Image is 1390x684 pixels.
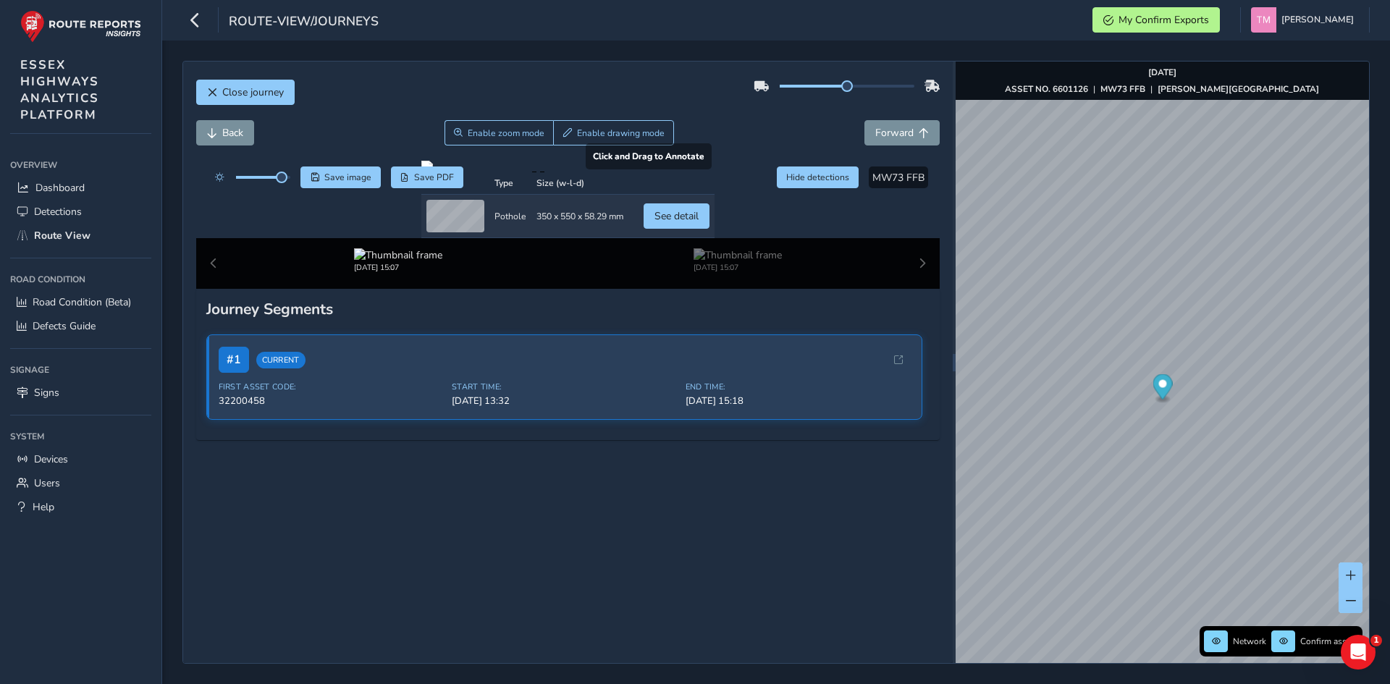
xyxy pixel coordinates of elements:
button: Hide detections [777,166,859,188]
span: MW73 FFB [872,171,924,185]
button: Forward [864,120,940,145]
div: | | [1005,83,1319,95]
span: Dashboard [35,181,85,195]
strong: ASSET NO. 6601126 [1005,83,1088,95]
td: Pothole [489,195,531,238]
span: Back [222,126,243,140]
span: 32200458 [219,394,444,408]
span: [DATE] 15:18 [686,394,911,408]
span: First Asset Code: [219,381,444,392]
img: diamond-layout [1251,7,1276,33]
span: See detail [654,209,699,223]
div: Road Condition [10,269,151,290]
span: # 1 [219,347,249,373]
img: Thumbnail frame [354,248,442,262]
div: Overview [10,154,151,176]
button: Zoom [445,120,554,145]
span: Road Condition (Beta) [33,295,131,309]
button: PDF [391,166,464,188]
strong: MW73 FFB [1100,83,1145,95]
span: Enable zoom mode [468,127,544,139]
span: End Time: [686,381,911,392]
a: Defects Guide [10,314,151,338]
a: Users [10,471,151,495]
span: route-view/journeys [229,12,379,33]
div: Map marker [1153,374,1172,404]
button: My Confirm Exports [1092,7,1220,33]
strong: [PERSON_NAME][GEOGRAPHIC_DATA] [1158,83,1319,95]
a: Devices [10,447,151,471]
button: Back [196,120,254,145]
span: Route View [34,229,90,242]
span: Enable drawing mode [577,127,665,139]
span: Signs [34,386,59,400]
span: Forward [875,126,914,140]
span: Close journey [222,85,284,99]
span: 1 [1370,635,1382,646]
a: Detections [10,200,151,224]
span: My Confirm Exports [1119,13,1209,27]
img: Thumbnail frame [694,248,782,262]
div: System [10,426,151,447]
span: Save image [324,172,371,183]
a: Road Condition (Beta) [10,290,151,314]
button: See detail [644,203,709,229]
img: rr logo [20,10,141,43]
span: Hide detections [786,172,849,183]
div: Signage [10,359,151,381]
a: Help [10,495,151,519]
button: Save [300,166,381,188]
button: Draw [553,120,674,145]
a: Dashboard [10,176,151,200]
span: ESSEX HIGHWAYS ANALYTICS PLATFORM [20,56,99,123]
span: Network [1233,636,1266,647]
div: [DATE] 15:07 [694,262,782,273]
iframe: Intercom live chat [1341,635,1376,670]
span: Current [256,352,306,368]
span: Users [34,476,60,490]
a: Route View [10,224,151,248]
span: Defects Guide [33,319,96,333]
span: Detections [34,205,82,219]
strong: [DATE] [1148,67,1176,78]
button: [PERSON_NAME] [1251,7,1359,33]
div: Journey Segments [206,299,930,319]
span: Save PDF [414,172,454,183]
span: [DATE] 13:32 [452,394,677,408]
span: Devices [34,452,68,466]
span: Start Time: [452,381,677,392]
button: Close journey [196,80,295,105]
div: [DATE] 15:07 [354,262,442,273]
span: Help [33,500,54,514]
span: Confirm assets [1300,636,1358,647]
span: [PERSON_NAME] [1281,7,1354,33]
td: 350 x 550 x 58.29 mm [531,195,628,238]
a: Signs [10,381,151,405]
